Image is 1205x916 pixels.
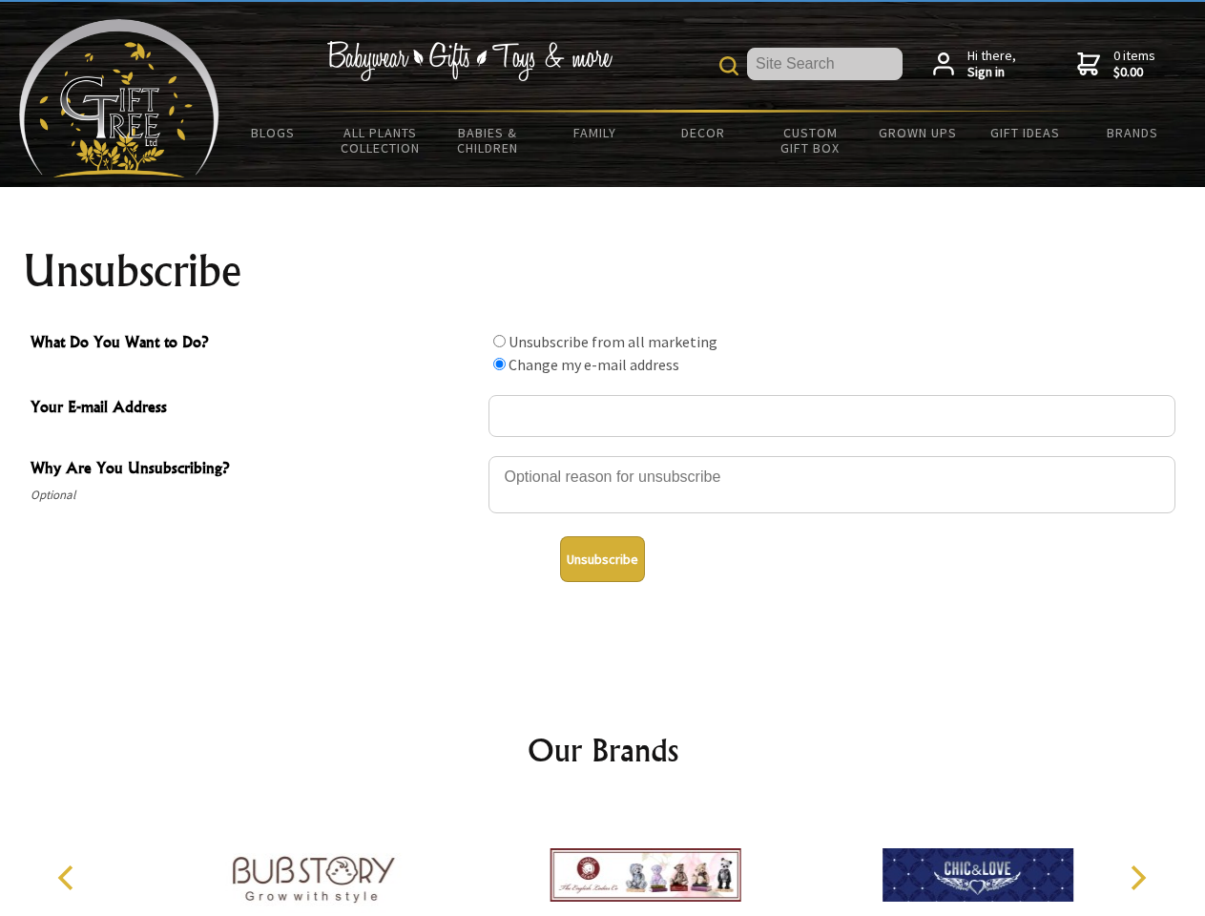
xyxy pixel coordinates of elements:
[649,113,757,153] a: Decor
[1079,113,1187,153] a: Brands
[219,113,327,153] a: BLOGS
[933,48,1016,81] a: Hi there,Sign in
[967,64,1016,81] strong: Sign in
[488,395,1175,437] input: Your E-mail Address
[31,330,479,358] span: What Do You Want to Do?
[488,456,1175,513] textarea: Why Are You Unsubscribing?
[560,536,645,582] button: Unsubscribe
[31,395,479,423] span: Your E-mail Address
[493,335,506,347] input: What Do You Want to Do?
[1113,64,1155,81] strong: $0.00
[327,113,435,168] a: All Plants Collection
[757,113,864,168] a: Custom Gift Box
[48,857,90,899] button: Previous
[493,358,506,370] input: What Do You Want to Do?
[509,355,679,374] label: Change my e-mail address
[19,19,219,177] img: Babyware - Gifts - Toys and more...
[863,113,971,153] a: Grown Ups
[31,484,479,507] span: Optional
[509,332,717,351] label: Unsubscribe from all marketing
[1113,47,1155,81] span: 0 items
[719,56,738,75] img: product search
[1077,48,1155,81] a: 0 items$0.00
[326,41,613,81] img: Babywear - Gifts - Toys & more
[31,456,479,484] span: Why Are You Unsubscribing?
[434,113,542,168] a: Babies & Children
[38,727,1168,773] h2: Our Brands
[967,48,1016,81] span: Hi there,
[971,113,1079,153] a: Gift Ideas
[542,113,650,153] a: Family
[1116,857,1158,899] button: Next
[23,248,1183,294] h1: Unsubscribe
[747,48,903,80] input: Site Search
